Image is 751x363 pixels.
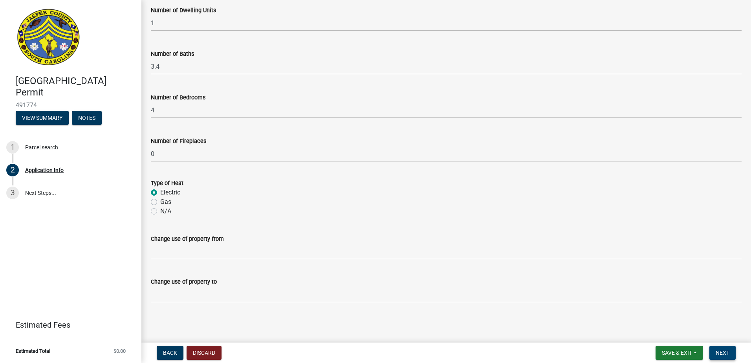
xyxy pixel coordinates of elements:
[160,188,180,197] label: Electric
[72,111,102,125] button: Notes
[662,350,692,356] span: Save & Exit
[6,317,129,333] a: Estimated Fees
[16,101,126,109] span: 491774
[716,350,729,356] span: Next
[187,346,222,360] button: Discard
[16,348,50,354] span: Estimated Total
[151,8,216,13] label: Number of Dwelling Units
[6,141,19,154] div: 1
[16,75,135,98] h4: [GEOGRAPHIC_DATA] Permit
[151,139,206,144] label: Number of Fireplaces
[151,236,224,242] label: Change use of property from
[151,279,217,285] label: Change use of property to
[25,167,64,173] div: Application Info
[25,145,58,150] div: Parcel search
[16,115,69,121] wm-modal-confirm: Summary
[6,187,19,199] div: 3
[160,197,171,207] label: Gas
[151,181,183,186] label: Type of Heat
[656,346,703,360] button: Save & Exit
[72,115,102,121] wm-modal-confirm: Notes
[6,164,19,176] div: 2
[163,350,177,356] span: Back
[16,111,69,125] button: View Summary
[160,207,171,216] label: N/A
[16,8,81,67] img: Jasper County, South Carolina
[151,51,194,57] label: Number of Baths
[114,348,126,354] span: $0.00
[151,95,205,101] label: Number of Bedrooms
[709,346,736,360] button: Next
[157,346,183,360] button: Back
